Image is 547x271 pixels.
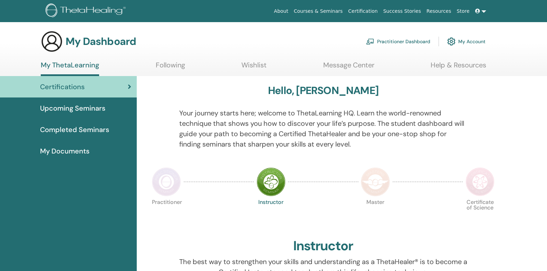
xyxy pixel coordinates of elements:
[46,3,128,19] img: logo.png
[41,61,99,76] a: My ThetaLearning
[257,167,286,196] img: Instructor
[66,35,136,48] h3: My Dashboard
[152,167,181,196] img: Practitioner
[40,146,89,156] span: My Documents
[466,199,495,228] p: Certificate of Science
[268,84,378,97] h3: Hello, [PERSON_NAME]
[293,238,354,254] h2: Instructor
[179,108,468,149] p: Your journey starts here; welcome to ThetaLearning HQ. Learn the world-renowned technique that sh...
[431,61,486,74] a: Help & Resources
[447,36,455,47] img: cog.svg
[447,34,486,49] a: My Account
[454,5,472,18] a: Store
[361,199,390,228] p: Master
[241,61,267,74] a: Wishlist
[361,167,390,196] img: Master
[40,124,109,135] span: Completed Seminars
[152,199,181,228] p: Practitioner
[40,82,85,92] span: Certifications
[345,5,380,18] a: Certification
[466,167,495,196] img: Certificate of Science
[291,5,346,18] a: Courses & Seminars
[424,5,454,18] a: Resources
[271,5,291,18] a: About
[40,103,105,113] span: Upcoming Seminars
[156,61,185,74] a: Following
[323,61,374,74] a: Message Center
[366,38,374,45] img: chalkboard-teacher.svg
[257,199,286,228] p: Instructor
[366,34,430,49] a: Practitioner Dashboard
[41,30,63,53] img: generic-user-icon.jpg
[381,5,424,18] a: Success Stories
